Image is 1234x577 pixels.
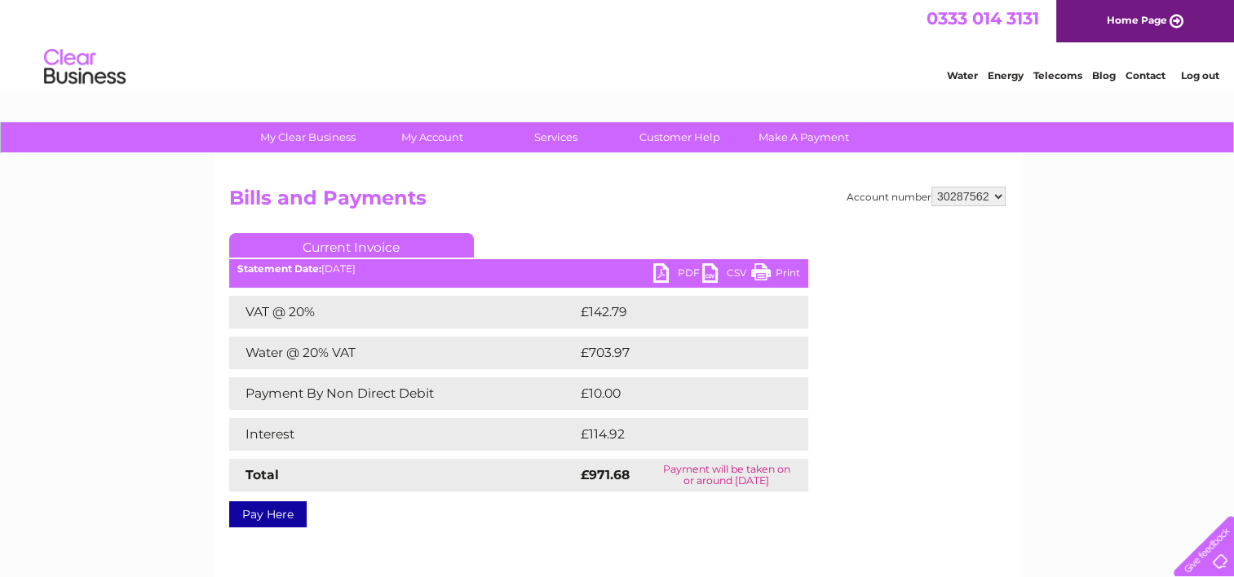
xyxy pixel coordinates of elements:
td: £114.92 [577,418,777,451]
td: Payment will be taken on or around [DATE] [645,459,808,491]
td: £142.79 [577,296,778,328]
td: £10.00 [577,377,775,410]
a: PDF [653,263,702,287]
a: My Clear Business [241,122,375,152]
a: Blog [1092,69,1116,81]
td: Water @ 20% VAT [229,337,577,369]
td: Payment By Non Direct Debit [229,377,577,410]
a: Log out [1180,69,1219,81]
a: Customer Help [613,122,747,152]
a: My Account [365,122,499,152]
img: logo.png [43,42,126,92]
td: £703.97 [577,337,780,369]
div: Clear Business is a trading name of Verastar Limited (registered in [GEOGRAPHIC_DATA] No. 3667643... [232,9,1003,79]
b: Statement Date: [237,262,321,275]
td: Interest [229,418,577,451]
strong: Total [245,467,279,482]
a: Telecoms [1033,69,1082,81]
a: Print [751,263,800,287]
a: Make A Payment [736,122,871,152]
div: [DATE] [229,263,808,275]
a: Water [947,69,978,81]
strong: £971.68 [581,467,630,482]
a: CSV [702,263,751,287]
a: Contact [1126,69,1165,81]
a: Energy [988,69,1024,81]
td: VAT @ 20% [229,296,577,328]
a: Pay Here [229,501,307,527]
a: 0333 014 3131 [927,8,1039,29]
div: Account number [847,187,1006,206]
a: Current Invoice [229,233,474,258]
a: Services [489,122,623,152]
h2: Bills and Payments [229,187,1006,218]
